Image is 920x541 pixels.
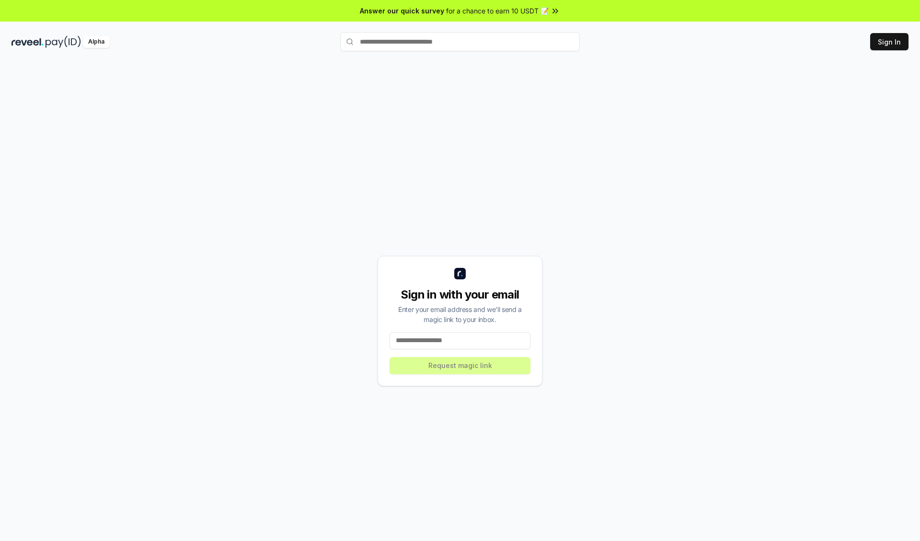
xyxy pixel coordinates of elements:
span: for a chance to earn 10 USDT 📝 [446,6,549,16]
div: Sign in with your email [390,287,530,302]
img: pay_id [46,36,81,48]
img: reveel_dark [11,36,44,48]
button: Sign In [870,33,908,50]
span: Answer our quick survey [360,6,444,16]
div: Enter your email address and we’ll send a magic link to your inbox. [390,304,530,324]
div: Alpha [83,36,110,48]
img: logo_small [454,268,466,279]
